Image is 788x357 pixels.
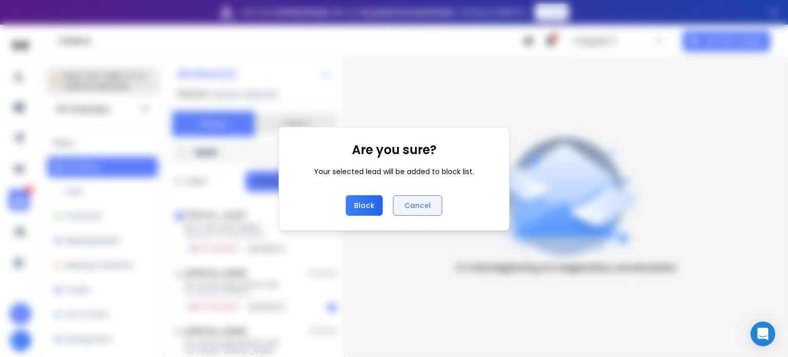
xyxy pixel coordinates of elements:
[352,142,437,158] h1: Are you sure?
[346,195,383,216] button: Block
[354,200,375,211] p: Block
[751,322,775,346] div: Open Intercom Messenger
[314,166,474,177] div: Your selected lead will be added to block list.
[393,195,442,216] button: Cancel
